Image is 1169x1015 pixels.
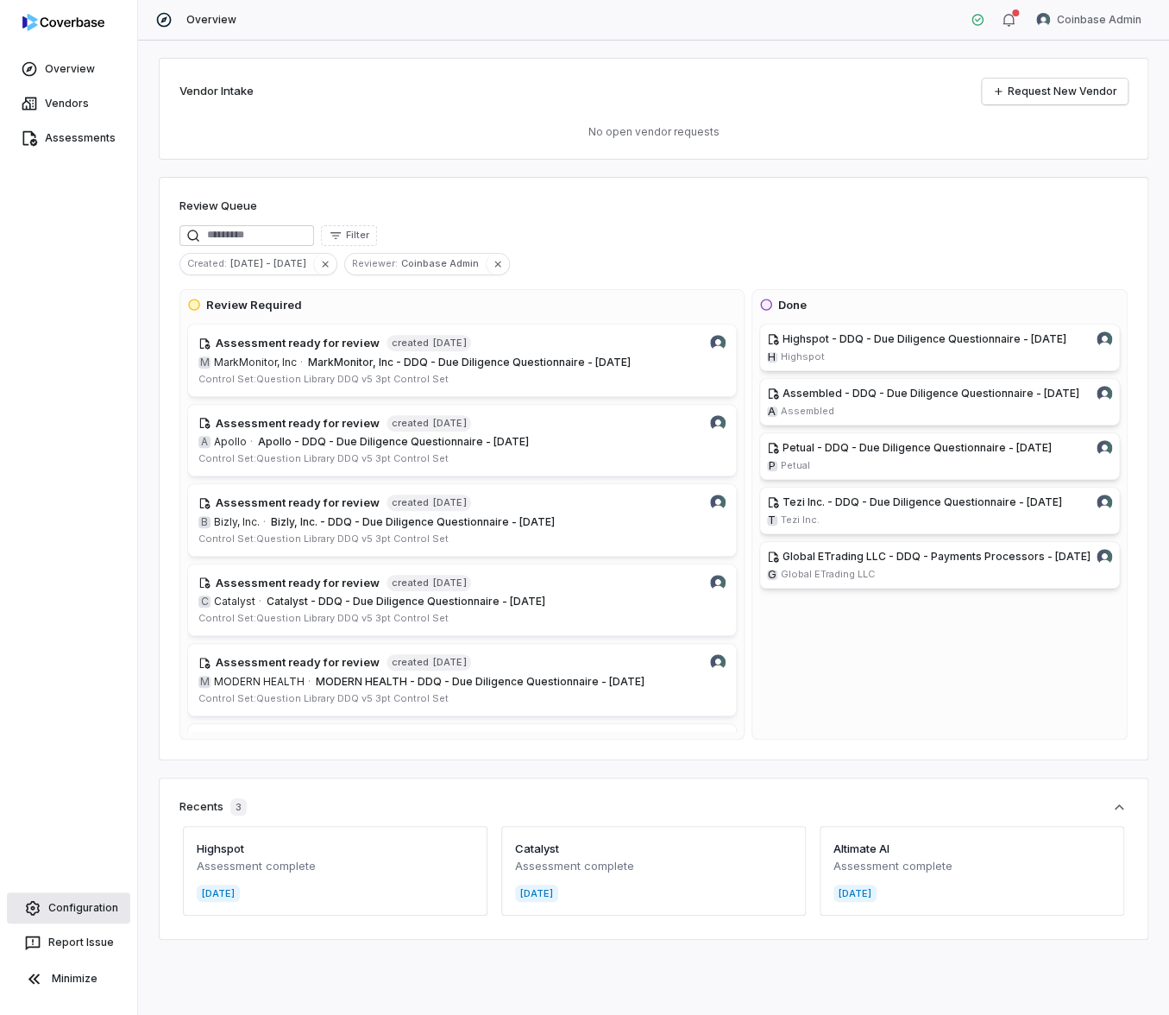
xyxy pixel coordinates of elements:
span: · [300,356,303,369]
img: Coinbase Admin avatar [1036,13,1050,27]
span: [DATE] [432,417,466,430]
h4: Assessment ready for review [216,575,380,592]
span: [DATE] [432,656,466,669]
h3: Done [778,297,807,314]
span: [DATE] [432,577,466,589]
span: 3 [230,798,247,816]
button: Report Issue [7,927,130,958]
span: created [392,577,429,589]
button: Filter [321,225,377,246]
button: Minimize [7,961,130,996]
span: Highspot [781,350,825,363]
img: Coinbase Admin avatar [1097,495,1112,510]
span: Control Set: Question Library DDQ v5 3pt Control Set [198,612,449,624]
span: [DATE] [432,337,466,350]
span: Created : [180,255,230,271]
div: Recents [179,798,247,816]
a: Coinbase Admin avatarAssessment ready for reviewcreated[DATE]MMODERN HEALTH·MODERN HEALTH - DDQ -... [187,643,737,716]
span: [DATE] [432,496,466,509]
p: No open vendor requests [179,125,1128,139]
span: Global ETrading LLC - DDQ - Payments Processors - [DATE] [782,550,1090,563]
span: Global ETrading LLC [781,568,875,581]
button: Coinbase Admin avatarCoinbase Admin [1026,7,1152,33]
img: Coinbase Admin avatar [1097,549,1112,564]
img: Coinbase Admin avatar [710,415,726,431]
a: Overview [3,54,134,85]
a: Vendors [3,88,134,119]
span: Coinbase Admin [401,255,486,271]
span: created [392,337,429,350]
a: Petual - DDQ - Due Diligence Questionnaire - [DATE]Coinbase Admin avatarPPetual [759,432,1120,480]
a: Request New Vendor [982,79,1128,104]
img: Coinbase Admin avatar [1097,440,1112,456]
span: Petual [781,459,810,472]
span: Control Set: Question Library DDQ v5 3pt Control Set [198,533,449,545]
span: Petual - DDQ - Due Diligence Questionnaire - [DATE] [782,441,1052,454]
img: Coinbase Admin avatar [710,495,726,510]
span: Tezi Inc. - DDQ - Due Diligence Questionnaire - [DATE] [782,495,1062,508]
h4: Assessment ready for review [216,415,380,432]
span: Filter [346,229,369,242]
span: Control Set: Question Library DDQ v5 3pt Control Set [198,373,449,385]
a: Assessments [3,123,134,154]
span: Apollo [214,435,247,449]
span: MarkMonitor, Inc [214,356,297,369]
img: Coinbase Admin avatar [710,654,726,670]
span: created [392,417,429,430]
a: Configuration [7,892,130,924]
h4: Assessment ready for review [216,654,380,671]
span: MarkMonitor, Inc - DDQ - Due Diligence Questionnaire - [DATE] [308,356,631,369]
a: Altimate AI [833,842,889,855]
span: Catalyst - DDQ - Due Diligence Questionnaire - [DATE] [267,595,545,608]
span: Assembled [781,405,834,418]
span: MODERN HEALTH - DDQ - Due Diligence Questionnaire - [DATE] [316,675,644,688]
a: Global ETrading LLC - DDQ - Payments Processors - [DATE]Coinbase Admin avatarGGlobal ETrading LLC [759,541,1120,589]
span: MODERN HEALTH [214,675,305,689]
h3: Review Required [206,297,302,314]
a: Tezi Inc. - DDQ - Due Diligence Questionnaire - [DATE]Coinbase Admin avatarTTezi Inc. [759,487,1120,534]
img: logo-D7KZi-bG.svg [22,14,104,31]
span: Bizly, Inc. - DDQ - Due Diligence Questionnaire - [DATE] [271,515,555,528]
a: Coinbase Admin avatarAssessment ready for reviewcreated[DATE] [187,723,737,797]
span: Tezi Inc. [781,514,820,526]
span: Apollo - DDQ - Due Diligence Questionnaire - [DATE] [258,435,529,448]
h4: Assessment ready for review [216,495,380,512]
button: Recents3 [179,798,1128,816]
a: Highspot - DDQ - Due Diligence Questionnaire - [DATE]Coinbase Admin avatarHHighspot [759,324,1120,371]
span: · [308,675,311,689]
span: Reviewer : [345,255,401,271]
span: Overview [186,13,236,27]
span: created [392,496,429,509]
span: Coinbase Admin [1057,13,1141,27]
span: Highspot - DDQ - Due Diligence Questionnaire - [DATE] [782,332,1066,345]
a: Coinbase Admin avatarAssessment ready for reviewcreated[DATE]AApollo·Apollo - DDQ - Due Diligence... [187,404,737,477]
h2: Vendor Intake [179,83,254,100]
a: Catalyst [515,842,559,855]
span: · [259,595,261,608]
span: · [263,515,266,529]
a: Coinbase Admin avatarAssessment ready for reviewcreated[DATE]CCatalyst·Catalyst - DDQ - Due Dilig... [187,564,737,637]
img: Coinbase Admin avatar [1097,331,1112,347]
a: Coinbase Admin avatarAssessment ready for reviewcreated[DATE]MMarkMonitor, Inc·MarkMonitor, Inc -... [187,324,737,397]
img: Coinbase Admin avatar [710,575,726,590]
span: Assembled - DDQ - Due Diligence Questionnaire - [DATE] [782,387,1079,400]
a: Highspot [197,842,244,855]
span: created [392,656,429,669]
span: Control Set: Question Library DDQ v5 3pt Control Set [198,452,449,464]
span: · [250,435,253,449]
h1: Review Queue [179,198,257,215]
span: Control Set: Question Library DDQ v5 3pt Control Set [198,692,449,704]
span: Catalyst [214,595,255,608]
span: Bizly, Inc. [214,515,260,529]
h4: Assessment ready for review [216,335,380,352]
span: [DATE] - [DATE] [230,255,313,271]
img: Coinbase Admin avatar [1097,386,1112,401]
a: Coinbase Admin avatarAssessment ready for reviewcreated[DATE]BBizly, Inc.·Bizly, Inc. - DDQ - Due... [187,483,737,557]
img: Coinbase Admin avatar [710,335,726,350]
a: Assembled - DDQ - Due Diligence Questionnaire - [DATE]Coinbase Admin avatarAAssembled [759,378,1120,426]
